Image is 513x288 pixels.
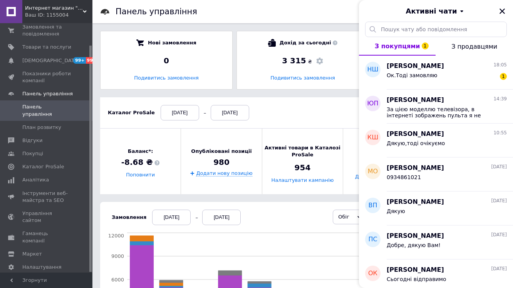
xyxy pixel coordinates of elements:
[108,233,124,239] tspan: 12000
[387,276,446,282] span: Сьогодні відправимо
[22,57,79,64] span: [DEMOGRAPHIC_DATA]
[406,6,457,16] span: Активні чати
[22,44,71,51] span: Товари та послуги
[282,56,306,65] span: 3 315
[491,198,507,204] span: [DATE]
[493,96,507,102] span: 14:39
[387,164,444,173] span: [PERSON_NAME]
[493,62,507,68] span: 18:05
[121,157,160,168] span: -8.68 ₴
[271,178,334,183] a: Налаштувати кампанію
[367,99,378,108] span: ЮП
[500,73,507,80] span: 1
[108,109,155,116] div: Каталог ProSale
[436,37,513,56] button: З продавцями
[22,150,43,157] span: Покупці
[22,230,71,244] span: Гаманець компанії
[387,208,405,214] span: Дякую
[111,277,124,283] tspan: 6000
[387,140,445,146] span: Дякую,тоді очікуємо
[491,266,507,272] span: [DATE]
[387,106,496,119] span: За цією моделлю телевізора, в інтернеті зображень пульта я не знайшов.
[451,43,497,50] span: З продавцями
[359,56,513,90] button: НШ[PERSON_NAME]18:05Ок.Тодi замовляю1
[359,90,513,124] button: ЮП[PERSON_NAME]14:39За цією моделлю телевізора, в інтернеті зображень пульта я не знайшов.
[22,163,64,170] span: Каталог ProSale
[22,70,71,84] span: Показники роботи компанії
[387,62,444,71] span: [PERSON_NAME]
[134,75,199,81] a: Подивитись замовлення
[367,133,378,142] span: КШ
[22,137,42,144] span: Відгуки
[368,167,378,176] span: МО
[367,65,378,74] span: НШ
[196,170,252,176] a: Додати нову позицію
[368,235,377,244] span: ПС
[25,12,92,19] div: Ваш ID: 1155004
[22,24,71,37] span: Замовлення та повідомлення
[262,144,343,158] span: Активні товари в Каталозі ProSale
[295,163,311,173] span: 954
[213,157,230,168] span: 980
[387,198,444,207] span: [PERSON_NAME]
[152,210,191,225] div: [DATE]
[491,164,507,170] span: [DATE]
[22,264,62,271] span: Налаштування
[359,225,513,259] button: ПС[PERSON_NAME][DATE]Добре, дякую Вам!
[387,96,444,105] span: [PERSON_NAME]
[148,39,196,47] span: Нові замовлення
[359,37,436,56] button: З покупцями1
[111,253,124,259] tspan: 9000
[22,90,73,97] span: Панель управління
[387,174,421,180] span: 0934861021
[73,57,86,64] span: 99+
[22,210,71,224] span: Управління сайтом
[112,214,146,221] div: Замовлення
[491,232,507,238] span: [DATE]
[108,55,225,66] div: 0
[86,57,99,64] span: 99+
[22,124,61,131] span: План розвитку
[121,148,160,155] span: Баланс*:
[202,210,241,225] div: [DATE]
[191,148,251,155] span: Опубліковані позиції
[355,174,412,180] a: Детальна статистика
[280,39,337,47] span: Дохід за сьогодні
[22,190,71,204] span: Інструменти веб-майстра та SEO
[116,7,197,16] h1: Панель управління
[126,172,155,178] a: Поповнити
[387,266,444,274] span: [PERSON_NAME]
[493,130,507,136] span: 10:55
[211,105,249,120] div: [DATE]
[308,58,312,65] span: ₴
[498,7,507,16] button: Закрити
[22,251,42,258] span: Маркет
[387,72,438,78] span: Ок.Тодi замовляю
[381,6,491,16] button: Активні чати
[365,22,507,37] input: Пошук чату або повідомлення
[387,232,444,241] span: [PERSON_NAME]
[387,242,441,248] span: Добре, дякую Вам!
[422,42,429,49] span: 1
[161,105,199,120] div: [DATE]
[270,75,335,81] a: Подивитись замовлення
[359,124,513,158] button: КШ[PERSON_NAME]10:55Дякую,тоді очікуємо
[368,201,377,210] span: ВП
[338,214,349,220] span: Обіг
[359,158,513,191] button: МО[PERSON_NAME][DATE]0934861021
[22,103,71,117] span: Панель управління
[375,42,420,50] span: З покупцями
[387,130,444,139] span: [PERSON_NAME]
[22,176,49,183] span: Аналітика
[368,269,377,278] span: ОК
[359,191,513,225] button: ВП[PERSON_NAME][DATE]Дякую
[25,5,83,12] span: Интернет магазин "Пульт для Вас"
